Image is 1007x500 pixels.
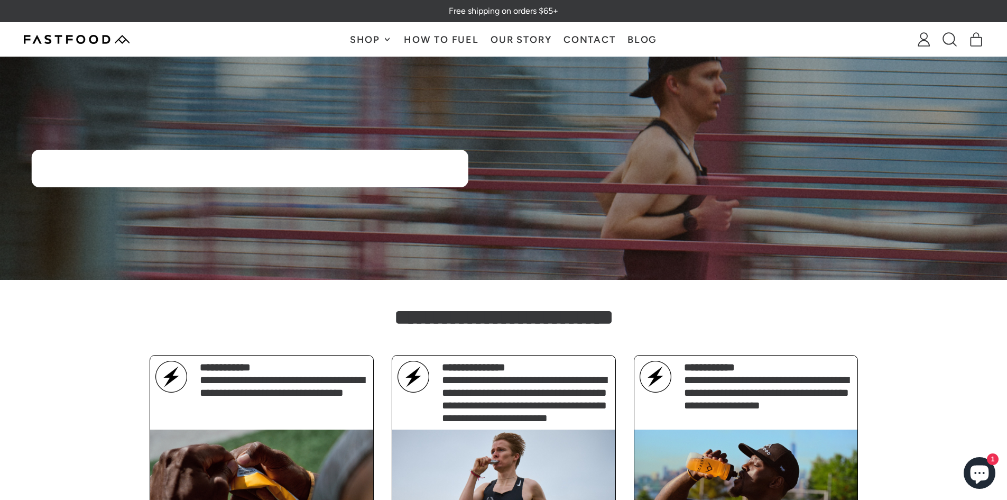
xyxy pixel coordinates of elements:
[485,23,558,56] a: Our Story
[24,35,130,44] img: Fastfood
[344,23,398,56] button: Shop
[558,23,622,56] a: Contact
[640,361,671,393] img: A simple lightning bolt icon inside a circle on a black background.
[960,457,999,492] inbox-online-store-chat: Shopify online store chat
[398,23,485,56] a: How To Fuel
[155,361,187,393] img: A simple lightning bolt icon inside a circle on a black background.
[350,35,383,44] span: Shop
[398,361,429,393] img: A simple lightning bolt icon inside a circle on a black background.
[622,23,663,56] a: Blog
